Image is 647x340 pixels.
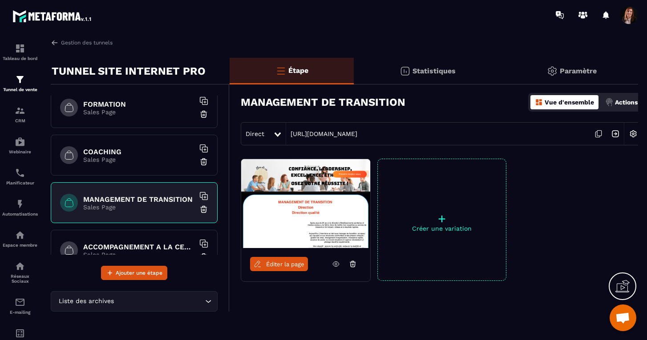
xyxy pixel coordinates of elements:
button: Ajouter une étape [101,266,167,280]
p: CRM [2,118,38,123]
img: formation [15,105,25,116]
span: Ajouter une étape [116,268,162,277]
a: automationsautomationsWebinaire [2,130,38,161]
p: Webinaire [2,149,38,154]
p: Planificateur [2,180,38,185]
h6: FORMATION [83,100,194,108]
img: formation [15,43,25,54]
a: formationformationCRM [2,99,38,130]
p: Sales Page [83,108,194,116]
a: social-networksocial-networkRéseaux Sociaux [2,254,38,290]
span: Éditer la page [266,261,304,268]
img: trash [199,157,208,166]
img: trash [199,110,208,119]
img: formation [15,74,25,85]
h6: COACHING [83,148,194,156]
img: accountant [15,328,25,339]
p: Vue d'ensemble [545,99,594,106]
img: automations [15,199,25,209]
p: Tunnel de vente [2,87,38,92]
p: Sales Page [83,204,194,211]
p: Sales Page [83,251,194,258]
a: Ouvrir le chat [610,304,636,331]
h3: MANAGEMENT DE TRANSITION [241,96,405,108]
img: social-network [15,261,25,272]
p: Paramètre [560,67,597,75]
a: Gestion des tunnels [51,39,113,47]
img: automations [15,230,25,240]
img: setting-gr.5f69749f.svg [547,66,558,76]
p: Sales Page [83,156,194,163]
a: automationsautomationsAutomatisations [2,192,38,223]
img: stats.20deebd0.svg [400,66,410,76]
p: Étape [288,66,308,75]
span: Liste des archives [57,296,116,306]
a: formationformationTunnel de vente [2,68,38,99]
img: trash [199,205,208,214]
p: Créer une variation [378,225,506,232]
p: + [378,212,506,225]
a: [URL][DOMAIN_NAME] [286,130,357,137]
h6: MANAGEMENT DE TRANSITION [83,195,194,204]
img: email [15,297,25,308]
p: Automatisations [2,212,38,216]
img: bars-o.4a397970.svg [275,65,286,76]
p: TUNNEL SITE INTERNET PRO [52,62,206,80]
p: Tableau de bord [2,56,38,61]
img: arrow [51,39,59,47]
p: Réseaux Sociaux [2,274,38,284]
span: Direct [246,130,264,137]
a: schedulerschedulerPlanificateur [2,161,38,192]
a: automationsautomationsEspace membre [2,223,38,254]
img: dashboard-orange.40269519.svg [535,98,543,106]
img: arrow-next.bcc2205e.svg [607,125,624,142]
p: Statistiques [412,67,456,75]
img: image [241,159,370,248]
p: E-mailing [2,310,38,315]
a: emailemailE-mailing [2,290,38,321]
a: Éditer la page [250,257,308,271]
p: Actions [615,99,638,106]
div: Search for option [51,291,218,312]
img: setting-w.858f3a88.svg [625,125,642,142]
img: scheduler [15,168,25,178]
a: formationformationTableau de bord [2,36,38,68]
img: trash [199,252,208,261]
img: automations [15,136,25,147]
img: logo [12,8,93,24]
img: actions.d6e523a2.png [605,98,613,106]
p: Espace membre [2,243,38,248]
input: Search for option [116,296,203,306]
h6: ACCOMPAGNEMENT A LA CERTIFICATION HAS [83,243,194,251]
